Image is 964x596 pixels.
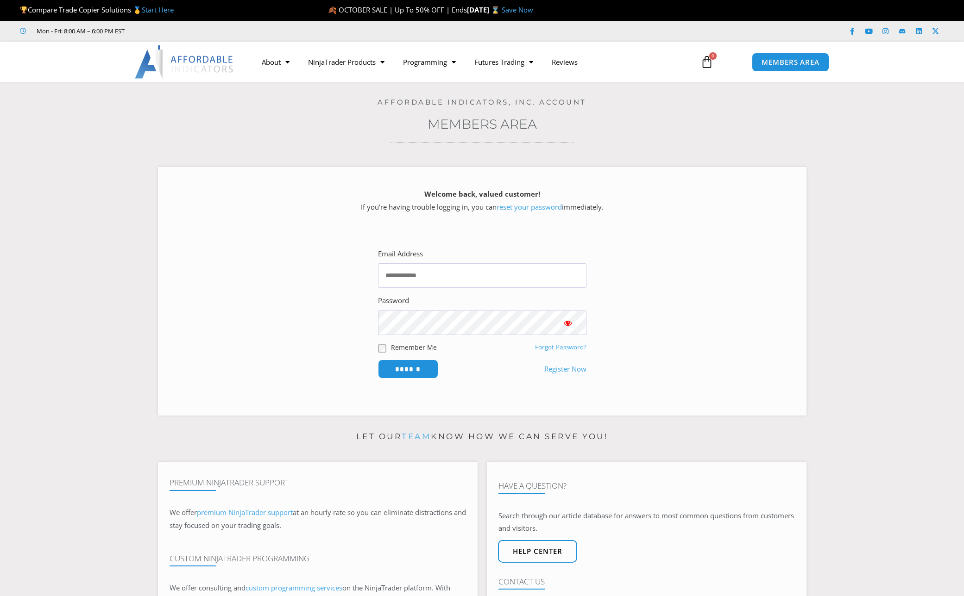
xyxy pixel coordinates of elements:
[252,51,690,73] nav: Menu
[542,51,587,73] a: Reviews
[465,51,542,73] a: Futures Trading
[170,478,466,487] h4: Premium NinjaTrader Support
[535,343,586,351] a: Forgot Password?
[752,53,829,72] a: MEMBERS AREA
[170,554,466,563] h4: Custom NinjaTrader Programming
[549,310,586,335] button: Show password
[498,481,795,490] h4: Have A Question?
[424,189,540,199] strong: Welcome back, valued customer!
[378,248,423,261] label: Email Address
[498,577,795,586] h4: Contact Us
[513,548,562,555] span: Help center
[378,98,586,106] a: Affordable Indicators, Inc. Account
[135,45,234,79] img: LogoAI | Affordable Indicators – NinjaTrader
[158,429,806,444] p: Let our know how we can serve you!
[467,5,502,14] strong: [DATE] ⌛
[252,51,299,73] a: About
[498,540,577,563] a: Help center
[502,5,533,14] a: Save Now
[402,432,431,441] a: team
[378,294,409,307] label: Password
[394,51,465,73] a: Programming
[34,25,125,37] span: Mon - Fri: 8:00 AM – 6:00 PM EST
[170,508,466,530] span: at an hourly rate so you can eliminate distractions and stay focused on your trading goals.
[299,51,394,73] a: NinjaTrader Products
[687,49,727,75] a: 0
[328,5,467,14] span: 🍂 OCTOBER SALE | Up To 50% OFF | Ends
[138,26,277,36] iframe: Customer reviews powered by Trustpilot
[170,508,197,517] span: We offer
[762,59,819,66] span: MEMBERS AREA
[174,188,790,214] p: If you’re having trouble logging in, you can immediately.
[142,5,174,14] a: Start Here
[428,116,537,132] a: Members Area
[246,583,342,592] a: custom programming services
[197,508,293,517] a: premium NinjaTrader support
[391,342,437,352] label: Remember Me
[20,6,27,13] img: 🏆
[20,5,174,14] span: Compare Trade Copier Solutions 🥇
[709,52,717,60] span: 0
[497,202,562,211] a: reset your password
[170,583,342,592] span: We offer consulting and
[544,363,586,376] a: Register Now
[498,509,795,535] p: Search through our article database for answers to most common questions from customers and visit...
